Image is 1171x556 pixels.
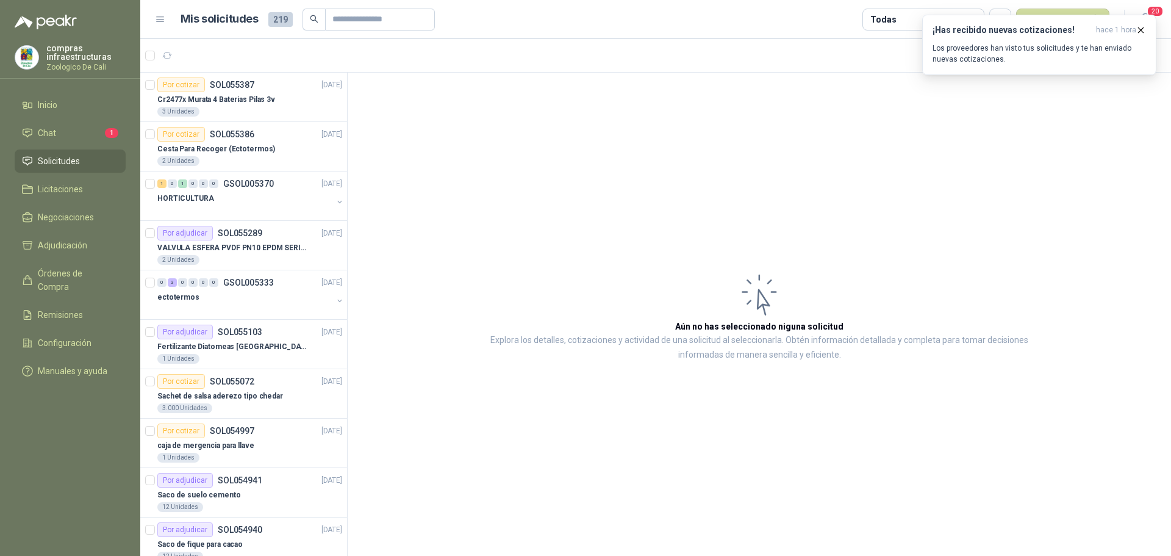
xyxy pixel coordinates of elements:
[168,179,177,188] div: 0
[38,154,80,168] span: Solicitudes
[157,522,213,537] div: Por adjudicar
[223,179,274,188] p: GSOL005370
[210,130,254,139] p: SOL055386
[157,424,205,438] div: Por cotizar
[157,255,199,265] div: 2 Unidades
[178,278,187,287] div: 0
[157,156,199,166] div: 2 Unidades
[218,229,262,237] p: SOL055289
[1096,25,1136,35] span: hace 1 hora
[105,128,118,138] span: 1
[157,127,205,142] div: Por cotizar
[321,524,342,536] p: [DATE]
[223,278,274,287] p: GSOL005333
[38,239,87,252] span: Adjudicación
[321,228,342,239] p: [DATE]
[157,193,214,204] p: HORTICULTURA
[268,12,293,27] span: 219
[157,374,205,389] div: Por cotizar
[157,78,205,92] div: Por cotizar
[321,425,342,437] p: [DATE]
[15,15,77,29] img: Logo peakr
[38,364,107,378] span: Manuales y ayuda
[218,525,262,534] p: SOL054940
[675,320,843,333] h3: Aún no has seleccionado niguna solicitud
[188,179,198,188] div: 0
[15,234,126,257] a: Adjudicación
[157,242,309,254] p: VALVULA ESFERA PVDF PN10 EPDM SERIE EX D 25MM CEPEX64926TREME
[922,15,1156,75] button: ¡Has recibido nuevas cotizaciones!hace 1 hora Los proveedores han visto tus solicitudes y te han ...
[46,63,126,71] p: Zoologico De Cali
[321,277,342,289] p: [DATE]
[140,369,347,419] a: Por cotizarSOL055072[DATE] Sachet de salsa aderezo tipo chedar3.000 Unidades
[157,94,275,106] p: Cr2477x Murata 4 Baterias Pilas 3v
[157,403,212,413] div: 3.000 Unidades
[157,107,199,117] div: 3 Unidades
[157,275,345,314] a: 0 3 0 0 0 0 GSOL005333[DATE] ectotermos
[140,320,347,369] a: Por adjudicarSOL055103[DATE] Fertilizante Diatomeas [GEOGRAPHIC_DATA] 25kg Polvo1 Unidades
[218,328,262,336] p: SOL055103
[870,13,896,26] div: Todas
[15,206,126,229] a: Negociaciones
[140,468,347,518] a: Por adjudicarSOL054941[DATE] Saco de suelo cemento12 Unidades
[1134,9,1156,31] button: 20
[168,278,177,287] div: 3
[38,267,114,294] span: Órdenes de Compra
[321,376,342,388] p: [DATE]
[209,179,218,188] div: 0
[310,15,318,23] span: search
[15,178,126,201] a: Licitaciones
[157,278,167,287] div: 0
[157,292,199,303] p: ectotermos
[38,98,57,112] span: Inicio
[321,79,342,91] p: [DATE]
[210,377,254,386] p: SOL055072
[15,121,126,145] a: Chat1
[1147,5,1164,17] span: 20
[210,427,254,435] p: SOL054997
[140,122,347,171] a: Por cotizarSOL055386[DATE] Cesta Para Recoger (Ectotermos)2 Unidades
[157,179,167,188] div: 1
[15,303,126,327] a: Remisiones
[157,440,254,452] p: caja de mergencia para llave
[157,354,199,364] div: 1 Unidades
[157,539,243,551] p: Saco de fique para cacao
[188,278,198,287] div: 0
[157,341,309,353] p: Fertilizante Diatomeas [GEOGRAPHIC_DATA] 25kg Polvo
[38,308,83,322] span: Remisiones
[933,25,1091,35] h3: ¡Has recibido nuevas cotizaciones!
[470,333,1049,363] p: Explora los detalles, cotizaciones y actividad de una solicitud al seleccionarla. Obtén informaci...
[181,10,259,28] h1: Mis solicitudes
[321,327,342,338] p: [DATE]
[199,179,208,188] div: 0
[157,391,283,402] p: Sachet de salsa aderezo tipo chedar
[210,81,254,89] p: SOL055387
[321,178,342,190] p: [DATE]
[140,419,347,468] a: Por cotizarSOL054997[DATE] caja de mergencia para llave1 Unidades
[140,221,347,270] a: Por adjudicarSOL055289[DATE] VALVULA ESFERA PVDF PN10 EPDM SERIE EX D 25MM CEPEX64926TREME2 Unidades
[199,278,208,287] div: 0
[15,150,126,173] a: Solicitudes
[38,336,91,350] span: Configuración
[15,331,126,355] a: Configuración
[46,44,126,61] p: compras infraestructuras
[157,473,213,488] div: Por adjudicar
[157,489,240,501] p: Saco de suelo cemento
[15,262,126,298] a: Órdenes de Compra
[38,211,94,224] span: Negociaciones
[933,43,1146,65] p: Los proveedores han visto tus solicitudes y te han enviado nuevas cotizaciones.
[321,129,342,140] p: [DATE]
[218,476,262,485] p: SOL054941
[321,475,342,486] p: [DATE]
[15,359,126,383] a: Manuales y ayuda
[1016,9,1109,31] button: Nueva solicitud
[38,126,56,140] span: Chat
[157,176,345,215] a: 1 0 1 0 0 0 GSOL005370[DATE] HORTICULTURA
[209,278,218,287] div: 0
[140,73,347,122] a: Por cotizarSOL055387[DATE] Cr2477x Murata 4 Baterias Pilas 3v3 Unidades
[157,143,275,155] p: Cesta Para Recoger (Ectotermos)
[157,226,213,240] div: Por adjudicar
[15,93,126,117] a: Inicio
[157,502,203,512] div: 12 Unidades
[38,182,83,196] span: Licitaciones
